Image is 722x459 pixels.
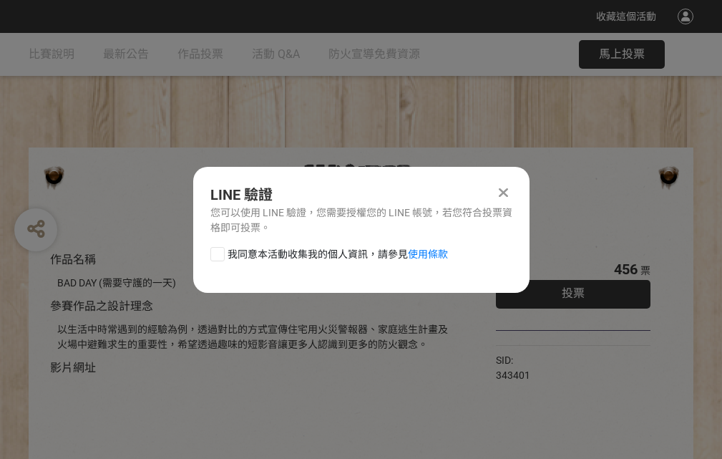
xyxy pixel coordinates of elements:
a: 比賽說明 [29,33,74,76]
span: 投票 [562,286,585,300]
span: 作品投票 [177,47,223,61]
span: 比賽說明 [29,47,74,61]
span: 作品名稱 [50,253,96,266]
span: 456 [614,261,638,278]
a: 使用條款 [408,248,448,260]
button: 馬上投票 [579,40,665,69]
span: 我同意本活動收集我的個人資訊，請參見 [228,247,448,262]
a: 最新公告 [103,33,149,76]
span: 收藏這個活動 [596,11,656,22]
div: LINE 驗證 [210,184,512,206]
a: 活動 Q&A [252,33,300,76]
span: 票 [640,265,650,276]
span: 參賽作品之設計理念 [50,299,153,313]
a: 作品投票 [177,33,223,76]
span: 最新公告 [103,47,149,61]
span: 馬上投票 [599,47,645,61]
div: 您可以使用 LINE 驗證，您需要授權您的 LINE 帳號，若您符合投票資格即可投票。 [210,206,512,236]
span: 防火宣導免費資源 [328,47,420,61]
span: 活動 Q&A [252,47,300,61]
div: BAD DAY (需要守護的一天) [57,276,453,291]
iframe: Facebook Share [534,353,605,367]
span: SID: 343401 [496,354,530,381]
div: 以生活中時常遇到的經驗為例，透過對比的方式宣傳住宅用火災警報器、家庭逃生計畫及火場中避難求生的重要性，希望透過趣味的短影音讓更多人認識到更多的防火觀念。 [57,322,453,352]
a: 防火宣導免費資源 [328,33,420,76]
span: 影片網址 [50,361,96,375]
